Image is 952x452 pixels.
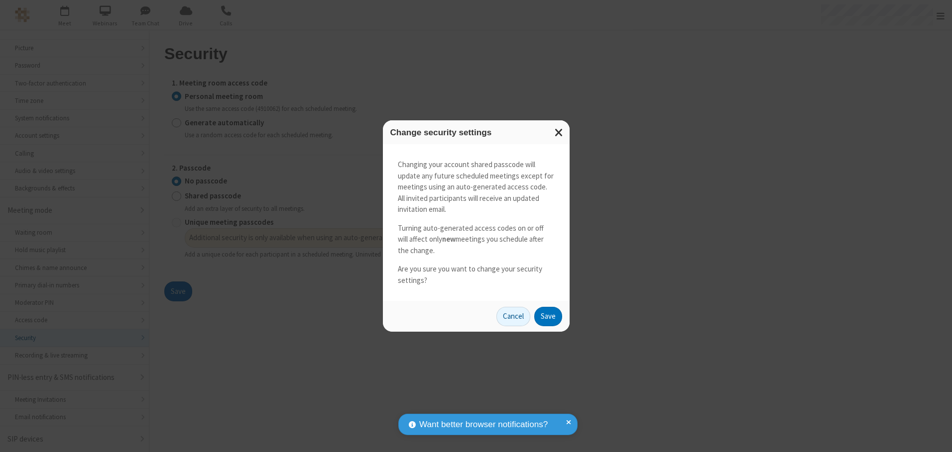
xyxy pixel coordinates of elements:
p: Changing your account shared passcode will update any future scheduled meetings except for meetin... [398,159,555,215]
button: Cancel [496,307,530,327]
button: Close modal [549,120,570,145]
span: Want better browser notifications? [419,418,548,431]
p: Are you sure you want to change your security settings? [398,264,555,286]
p: Turning auto-generated access codes on or off will affect only meetings you schedule after the ch... [398,223,555,257]
strong: new [442,234,456,244]
h3: Change security settings [390,128,562,137]
button: Save [534,307,562,327]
